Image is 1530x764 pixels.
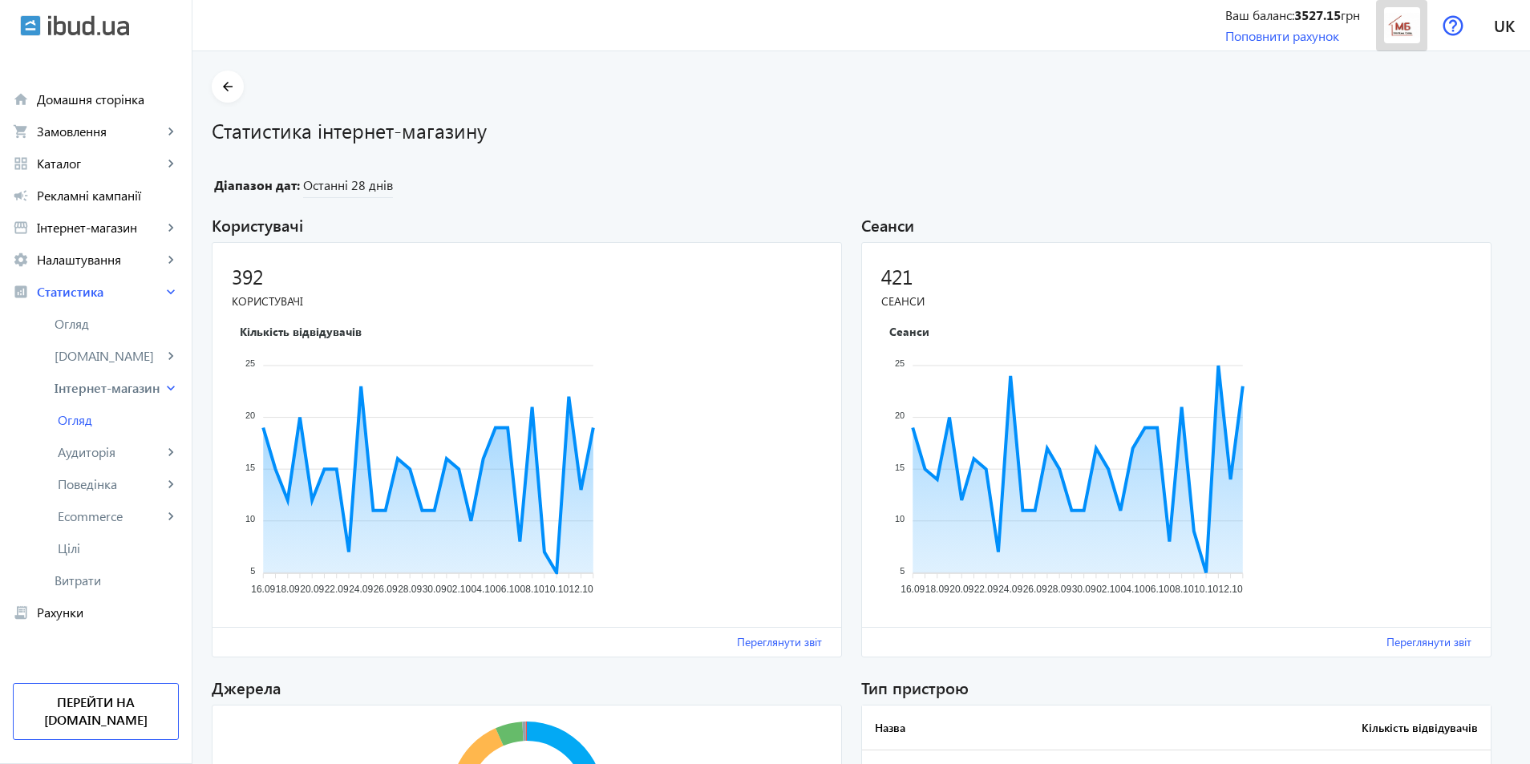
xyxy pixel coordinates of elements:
tspan: 10.10 [544,584,569,595]
text: Сеанси [889,323,929,338]
div: Ваш баланс: грн [1225,6,1360,24]
h2: Користувачі [212,204,842,236]
mat-icon: home [13,91,29,107]
span: Замовлення [37,123,163,139]
tspan: 15 [895,462,905,471]
tspan: 22.09 [974,584,998,595]
a: Поповнити рахунок [1225,27,1339,44]
span: Рахунки [37,604,179,620]
tspan: 04.10 [1121,584,1145,595]
img: 5e1f2ad06c0863778-15791008808-treyd1-1.jpeg [1384,7,1420,43]
tspan: 12.10 [1219,584,1243,595]
tspan: 10 [245,514,255,523]
mat-icon: storefront [13,220,29,236]
tspan: 02.10 [447,584,471,595]
span: Каталог [37,156,163,172]
tspan: 20.09 [949,584,973,595]
tspan: 22.09 [325,584,349,595]
span: Домашня сторінка [37,91,179,107]
tspan: 12.10 [569,584,593,595]
mat-icon: keyboard_arrow_right [163,476,179,492]
tspan: 16.09 [251,584,275,595]
span: Цілі [58,540,179,556]
a: Переглянути звіт [1386,634,1471,650]
h2: Тип пристрою [861,667,1492,698]
tspan: 18.09 [925,584,949,595]
img: ibud.svg [20,15,41,36]
mat-icon: campaign [13,188,29,204]
th: Назва [862,705,1193,750]
tspan: 16.09 [901,584,925,595]
tspan: 10 [895,514,905,523]
tspan: 04.10 [472,584,496,595]
mat-icon: keyboard_arrow_right [163,444,179,460]
tspan: 08.10 [1170,584,1194,595]
span: [DOMAIN_NAME] [55,348,163,364]
mat-icon: keyboard_arrow_right [163,123,179,139]
mat-icon: keyboard_arrow_right [163,284,179,300]
span: Витрати [55,572,179,588]
mat-icon: keyboard_arrow_right [163,508,179,524]
tspan: 28.09 [1047,584,1071,595]
tspan: 20 [895,410,905,420]
mat-icon: keyboard_arrow_right [163,380,179,396]
span: Останні 28 днів [303,176,393,198]
tspan: 02.10 [1096,584,1120,595]
tspan: 26.09 [374,584,398,595]
mat-icon: shopping_cart [13,123,29,139]
img: ibud_text.svg [48,15,129,36]
mat-icon: keyboard_arrow_right [163,220,179,236]
text: Кількість відвідувачів [240,323,362,338]
span: Рекламні кампанії [37,188,179,204]
mat-icon: grid_view [13,156,29,172]
tspan: 15 [245,462,255,471]
tspan: 18.09 [276,584,300,595]
a: Перейти на [DOMAIN_NAME] [13,683,179,740]
h1: Статистика інтернет-магазину [212,116,1511,144]
span: 392 [232,262,263,290]
h2: Сеанси [861,204,1492,236]
div: Сеанси [881,293,1471,309]
tspan: 20 [245,410,255,420]
tspan: 25 [895,358,905,368]
span: uk [1494,15,1515,35]
span: Аудиторія [58,444,163,460]
tspan: 08.10 [520,584,544,595]
th: Кількість відвідувачів [1193,705,1491,750]
tspan: 28.09 [398,584,422,595]
tspan: 20.09 [300,584,324,595]
tspan: 25 [245,358,255,368]
mat-icon: keyboard_arrow_right [163,156,179,172]
span: 421 [881,262,913,290]
span: Поведінка [58,476,163,492]
tspan: 30.09 [423,584,447,595]
b: Діапазон дат: [212,176,300,194]
img: help.svg [1443,15,1463,36]
tspan: 10.10 [1194,584,1218,595]
tspan: 30.09 [1072,584,1096,595]
mat-icon: keyboard_arrow_right [163,348,179,364]
tspan: 06.10 [496,584,520,595]
mat-icon: keyboard_arrow_right [163,252,179,268]
span: Огляд [55,316,179,332]
tspan: 24.09 [998,584,1022,595]
tspan: 24.09 [349,584,373,595]
mat-icon: analytics [13,284,29,300]
div: Користувачі [232,293,822,309]
mat-icon: arrow_back [218,77,238,97]
a: Переглянути звіт [737,634,822,650]
span: Ecommerce [58,508,163,524]
mat-icon: settings [13,252,29,268]
b: 3527.15 [1294,6,1341,23]
span: Налаштування [37,252,163,268]
span: Огляд [58,412,179,428]
span: Інтернет-магазин [37,220,163,236]
span: Інтернет-магазин [55,380,163,396]
tspan: 06.10 [1145,584,1169,595]
mat-icon: receipt_long [13,604,29,620]
tspan: 5 [250,565,255,575]
tspan: 26.09 [1023,584,1047,595]
span: Статистика [37,284,163,300]
tspan: 5 [900,565,905,575]
h2: Джерела [212,667,842,698]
